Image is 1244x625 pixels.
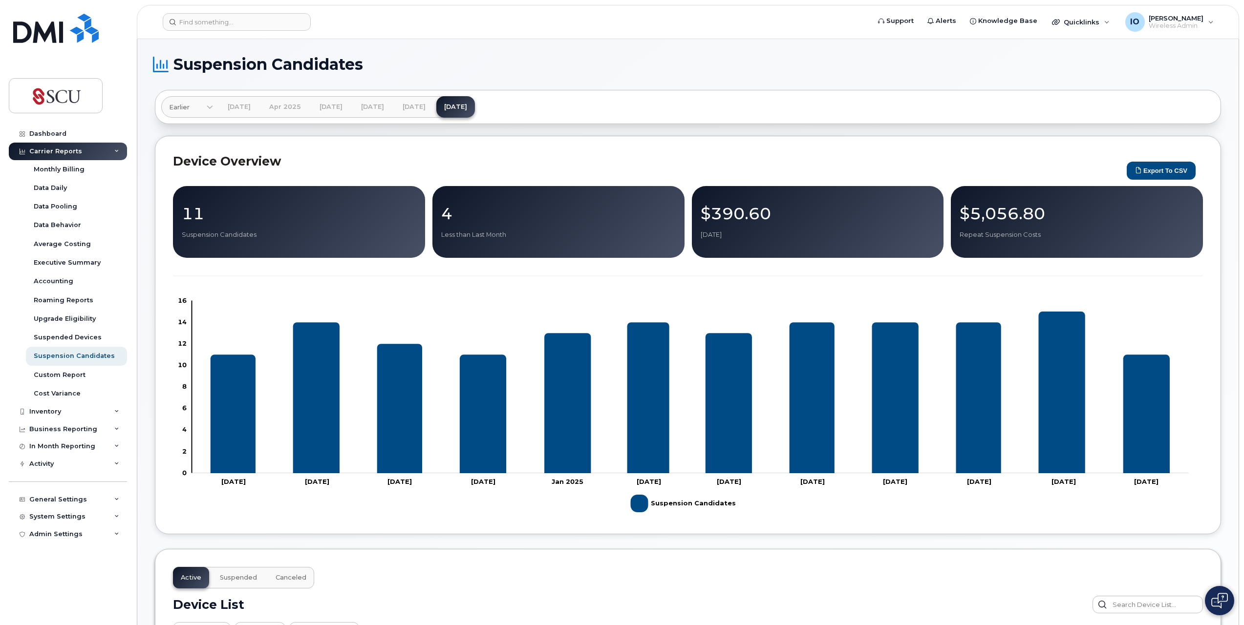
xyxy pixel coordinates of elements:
a: Earlier [161,96,213,118]
tspan: 4 [182,426,187,434]
a: [DATE] [353,96,392,118]
h2: Device Overview [173,154,1122,168]
span: Earlier [169,103,190,112]
tspan: 2 [182,447,187,455]
img: Open chat [1211,593,1228,608]
p: Less than Last Month [441,230,676,239]
tspan: 0 [182,469,187,477]
g: Legend [631,491,736,516]
p: 11 [182,205,416,222]
tspan: Jan 2025 [552,478,584,485]
a: Apr 2025 [261,96,309,118]
p: [DATE] [701,230,935,239]
tspan: 16 [178,296,187,304]
span: Suspension Candidates [173,57,363,72]
tspan: 6 [182,404,187,412]
tspan: 12 [178,339,187,347]
p: Repeat Suspension Costs [960,230,1194,239]
tspan: [DATE] [305,478,329,485]
tspan: [DATE] [637,478,661,485]
tspan: [DATE] [800,478,825,485]
g: Suspension Candidates [631,491,736,516]
g: Chart [178,296,1189,516]
tspan: 8 [182,383,187,391]
input: Search Device List... [1093,596,1203,613]
a: [DATE] [312,96,350,118]
tspan: [DATE] [717,478,742,485]
span: Canceled [276,574,306,582]
span: Suspended [220,574,257,582]
tspan: 14 [178,318,187,326]
p: $390.60 [701,205,935,222]
p: Suspension Candidates [182,230,416,239]
a: [DATE] [436,96,475,118]
tspan: [DATE] [221,478,246,485]
a: [DATE] [395,96,433,118]
p: $5,056.80 [960,205,1194,222]
tspan: [DATE] [1134,478,1158,485]
tspan: [DATE] [388,478,412,485]
button: Export to CSV [1127,162,1196,180]
p: 4 [441,205,676,222]
tspan: [DATE] [883,478,908,485]
a: [DATE] [220,96,258,118]
tspan: [DATE] [471,478,495,485]
g: Suspension Candidates [211,312,1170,474]
h2: Device List [173,597,244,612]
tspan: [DATE] [967,478,991,485]
tspan: 10 [178,361,187,369]
tspan: [DATE] [1051,478,1076,485]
